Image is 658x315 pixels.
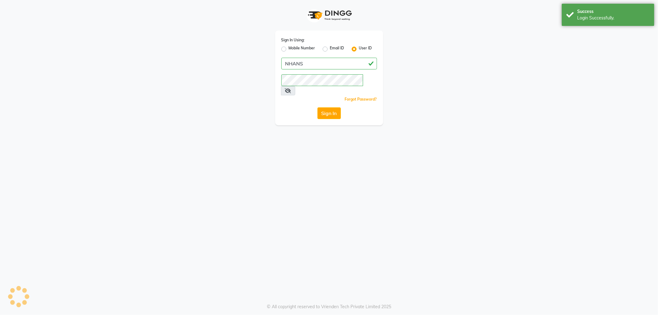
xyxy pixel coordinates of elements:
[577,15,650,21] div: Login Successfully.
[289,45,315,53] label: Mobile Number
[345,97,377,102] a: Forgot Password?
[359,45,372,53] label: User ID
[281,74,363,86] input: Username
[281,37,305,43] label: Sign In Using:
[317,107,341,119] button: Sign In
[281,58,377,69] input: Username
[304,6,354,24] img: logo1.svg
[330,45,344,53] label: Email ID
[577,8,650,15] div: Success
